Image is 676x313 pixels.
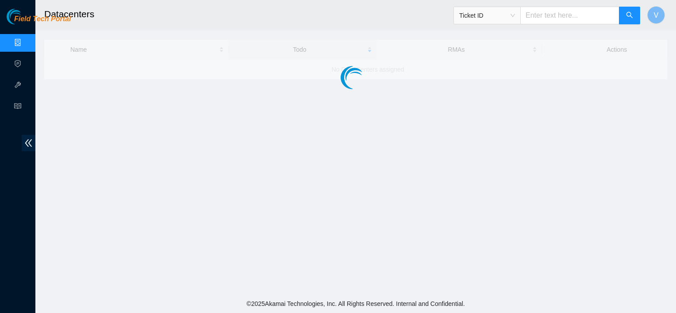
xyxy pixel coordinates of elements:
[7,9,45,24] img: Akamai Technologies
[647,6,665,24] button: V
[14,99,21,116] span: read
[654,10,659,21] span: V
[7,16,71,27] a: Akamai TechnologiesField Tech Portal
[619,7,640,24] button: search
[626,11,633,20] span: search
[22,135,35,151] span: double-left
[459,9,515,22] span: Ticket ID
[35,294,676,313] footer: © 2025 Akamai Technologies, Inc. All Rights Reserved. Internal and Confidential.
[14,15,71,23] span: Field Tech Portal
[520,7,619,24] input: Enter text here...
